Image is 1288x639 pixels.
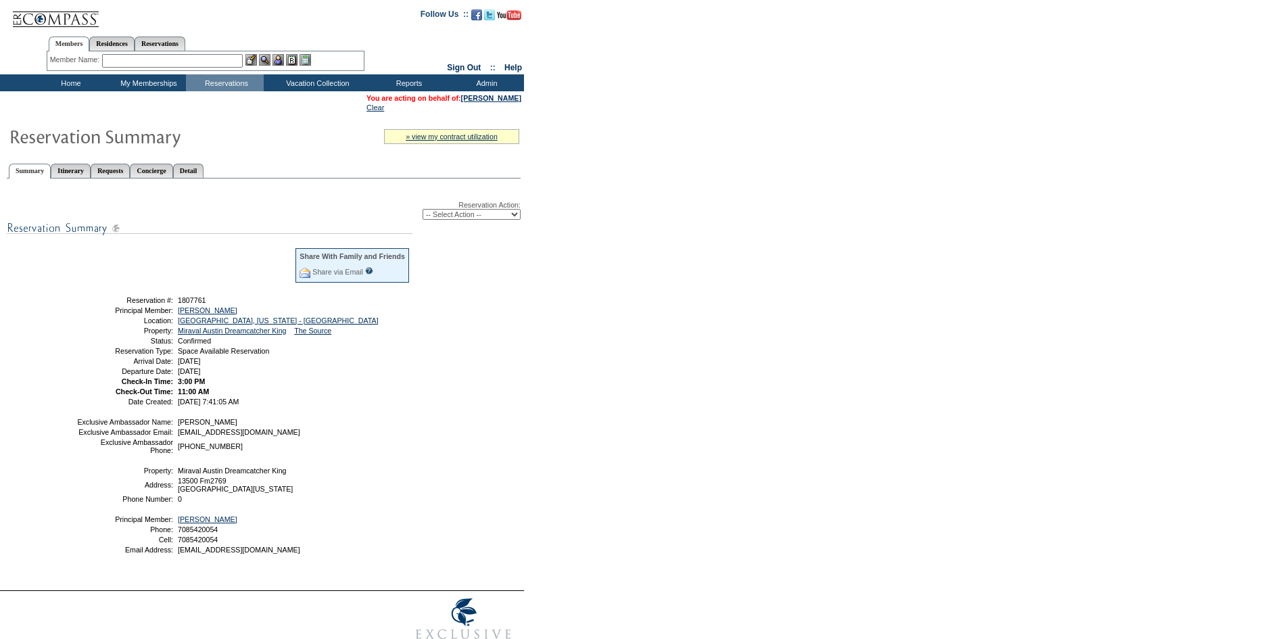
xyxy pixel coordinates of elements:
[50,54,102,66] div: Member Name:
[76,495,173,503] td: Phone Number:
[504,63,522,72] a: Help
[116,387,173,396] strong: Check-Out Time:
[178,306,237,314] a: [PERSON_NAME]
[471,9,482,20] img: Become our fan on Facebook
[76,347,173,355] td: Reservation Type:
[497,10,521,20] img: Subscribe to our YouTube Channel
[421,8,469,24] td: Follow Us ::
[178,536,218,544] span: 7085420054
[178,377,205,385] span: 3:00 PM
[130,164,172,178] a: Concierge
[122,377,173,385] strong: Check-In Time:
[76,398,173,406] td: Date Created:
[300,54,311,66] img: b_calculator.gif
[178,477,293,493] span: 13500 Fm2769 [GEOGRAPHIC_DATA][US_STATE]
[76,316,173,325] td: Location:
[9,122,279,149] img: Reservaton Summary
[178,546,300,554] span: [EMAIL_ADDRESS][DOMAIN_NAME]
[76,467,173,475] td: Property:
[461,94,521,102] a: [PERSON_NAME]
[366,103,384,112] a: Clear
[135,37,185,51] a: Reservations
[9,164,51,179] a: Summary
[76,418,173,426] td: Exclusive Ambassador Name:
[76,525,173,534] td: Phone:
[76,327,173,335] td: Property:
[51,164,91,178] a: Itinerary
[178,387,209,396] span: 11:00 AM
[368,74,446,91] td: Reports
[7,220,412,237] img: subTtlResSummary.gif
[178,428,300,436] span: [EMAIL_ADDRESS][DOMAIN_NAME]
[178,495,182,503] span: 0
[272,54,284,66] img: Impersonate
[484,14,495,22] a: Follow us on Twitter
[178,398,239,406] span: [DATE] 7:41:05 AM
[300,252,405,260] div: Share With Family and Friends
[178,347,269,355] span: Space Available Reservation
[186,74,264,91] td: Reservations
[365,267,373,275] input: What is this?
[312,268,363,276] a: Share via Email
[76,515,173,523] td: Principal Member:
[178,418,237,426] span: [PERSON_NAME]
[89,37,135,51] a: Residences
[91,164,130,178] a: Requests
[366,94,521,102] span: You are acting on behalf of:
[178,515,237,523] a: [PERSON_NAME]
[76,428,173,436] td: Exclusive Ambassador Email:
[484,9,495,20] img: Follow us on Twitter
[178,357,201,365] span: [DATE]
[173,164,204,178] a: Detail
[76,546,173,554] td: Email Address:
[178,316,379,325] a: [GEOGRAPHIC_DATA], [US_STATE] - [GEOGRAPHIC_DATA]
[178,296,206,304] span: 1807761
[178,337,211,345] span: Confirmed
[178,367,201,375] span: [DATE]
[178,442,243,450] span: [PHONE_NUMBER]
[264,74,368,91] td: Vacation Collection
[406,133,498,141] a: » view my contract utilization
[7,201,521,220] div: Reservation Action:
[76,477,173,493] td: Address:
[178,525,218,534] span: 7085420054
[178,327,287,335] a: Miraval Austin Dreamcatcher King
[49,37,90,51] a: Members
[471,14,482,22] a: Become our fan on Facebook
[76,357,173,365] td: Arrival Date:
[76,438,173,454] td: Exclusive Ambassador Phone:
[76,306,173,314] td: Principal Member:
[294,327,331,335] a: The Source
[76,296,173,304] td: Reservation #:
[286,54,297,66] img: Reservations
[446,74,524,91] td: Admin
[30,74,108,91] td: Home
[447,63,481,72] a: Sign Out
[259,54,270,66] img: View
[497,14,521,22] a: Subscribe to our YouTube Channel
[76,536,173,544] td: Cell:
[245,54,257,66] img: b_edit.gif
[76,367,173,375] td: Departure Date:
[490,63,496,72] span: ::
[76,337,173,345] td: Status:
[178,467,287,475] span: Miraval Austin Dreamcatcher King
[108,74,186,91] td: My Memberships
